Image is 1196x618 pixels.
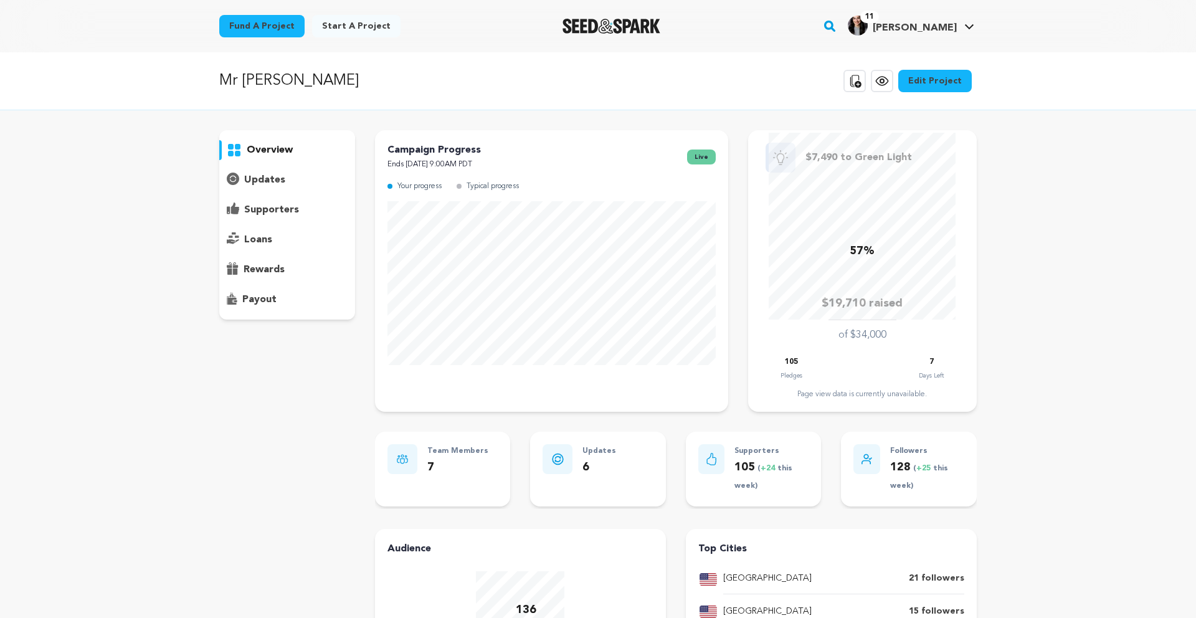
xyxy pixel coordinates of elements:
div: Noyes B.'s Profile [848,16,957,36]
p: 57% [850,242,875,260]
a: Noyes B.'s Profile [845,13,977,36]
p: Team Members [427,444,488,459]
button: rewards [219,260,355,280]
p: supporters [244,202,299,217]
p: Supporters [734,444,809,459]
p: 105 [785,355,798,369]
p: Ends [DATE] 9:00AM PDT [387,158,481,172]
p: [GEOGRAPHIC_DATA] [723,571,812,586]
span: live [687,150,716,164]
button: supporters [219,200,355,220]
p: rewards [244,262,285,277]
p: Pledges [781,369,802,382]
img: Seed&Spark Logo Dark Mode [562,19,660,34]
p: 6 [582,459,616,477]
p: Campaign Progress [387,143,481,158]
p: 128 [890,459,964,495]
span: ( this week) [890,465,948,490]
p: 7 [427,459,488,477]
span: +25 [916,465,933,472]
span: [PERSON_NAME] [873,23,957,33]
p: Followers [890,444,964,459]
p: of $34,000 [838,328,886,343]
p: overview [247,143,293,158]
button: payout [219,290,355,310]
a: Start a project [312,15,401,37]
p: Typical progress [467,179,519,194]
div: Page view data is currently unavailable. [761,389,964,399]
span: 11 [860,11,879,23]
a: Edit Project [898,70,972,92]
h4: Audience [387,541,653,556]
a: Seed&Spark Homepage [562,19,660,34]
span: +24 [761,465,777,472]
a: Fund a project [219,15,305,37]
span: Noyes B.'s Profile [845,13,977,39]
p: 7 [929,355,934,369]
p: Mr [PERSON_NAME] [219,70,359,92]
p: payout [242,292,277,307]
p: Your progress [397,179,442,194]
p: Updates [582,444,616,459]
h4: Top Cities [698,541,964,556]
button: updates [219,170,355,190]
button: loans [219,230,355,250]
button: overview [219,140,355,160]
p: updates [244,173,285,188]
span: ( this week) [734,465,792,490]
img: 923525ef5214e063.jpg [848,16,868,36]
p: loans [244,232,272,247]
p: 105 [734,459,809,495]
p: 21 followers [909,571,964,586]
p: Days Left [919,369,944,382]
